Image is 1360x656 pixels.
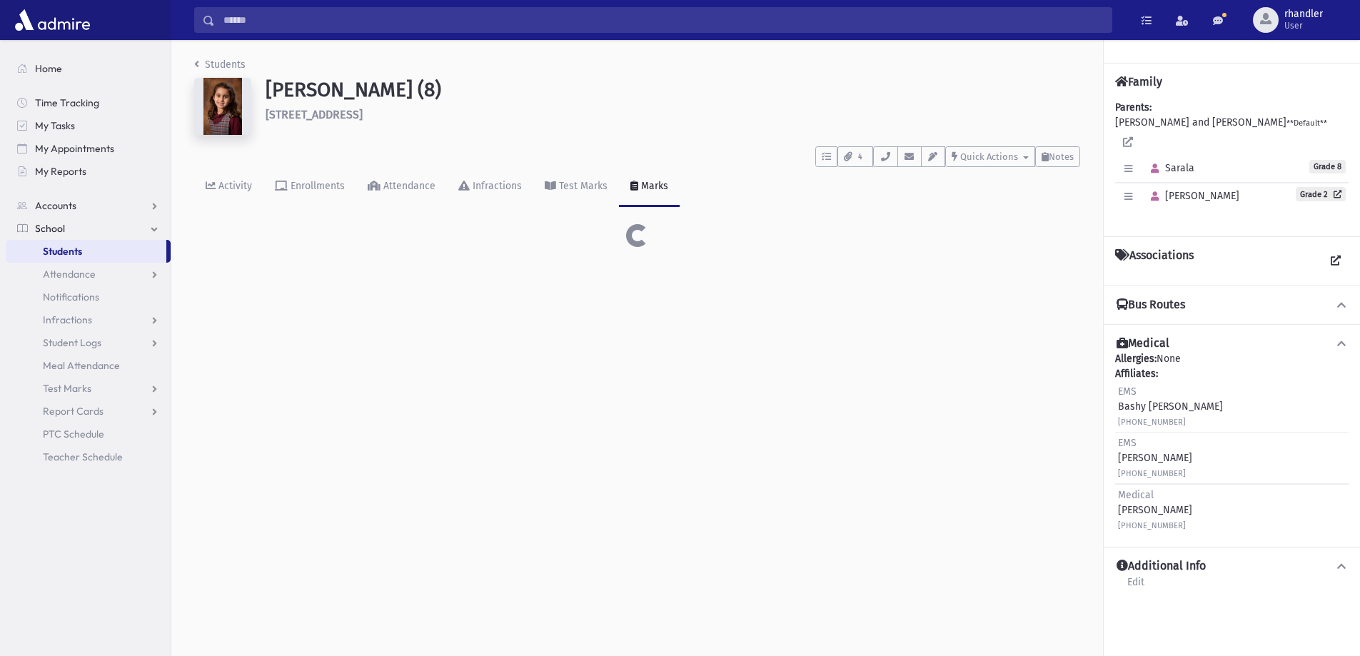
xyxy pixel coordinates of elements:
[1115,353,1157,365] b: Allergies:
[6,240,166,263] a: Students
[1118,384,1223,429] div: Bashy [PERSON_NAME]
[854,151,867,163] span: 4
[470,180,522,192] div: Infractions
[1118,488,1192,533] div: [PERSON_NAME]
[1118,435,1192,480] div: [PERSON_NAME]
[6,263,171,286] a: Attendance
[194,57,246,78] nav: breadcrumb
[266,78,1080,102] h1: [PERSON_NAME] (8)
[837,146,873,167] button: 4
[1049,151,1074,162] span: Notes
[1296,187,1346,201] a: Grade 2
[1118,521,1186,530] small: [PHONE_NUMBER]
[35,222,65,235] span: School
[1115,298,1349,313] button: Bus Routes
[6,400,171,423] a: Report Cards
[1115,75,1162,89] h4: Family
[1115,101,1152,113] b: Parents:
[1117,559,1206,574] h4: Additional Info
[215,7,1112,33] input: Search
[43,450,123,463] span: Teacher Schedule
[1284,9,1323,20] span: rhandler
[43,428,104,440] span: PTC Schedule
[6,286,171,308] a: Notifications
[6,160,171,183] a: My Reports
[1115,336,1349,351] button: Medical
[1035,146,1080,167] button: Notes
[6,308,171,331] a: Infractions
[447,167,533,207] a: Infractions
[533,167,619,207] a: Test Marks
[288,180,345,192] div: Enrollments
[1115,368,1158,380] b: Affiliates:
[6,445,171,468] a: Teacher Schedule
[1118,489,1154,501] span: Medical
[556,180,608,192] div: Test Marks
[43,382,91,395] span: Test Marks
[6,194,171,217] a: Accounts
[11,6,94,34] img: AdmirePro
[960,151,1018,162] span: Quick Actions
[1144,190,1239,202] span: [PERSON_NAME]
[43,336,101,349] span: Student Logs
[1117,298,1185,313] h4: Bus Routes
[216,180,252,192] div: Activity
[1284,20,1323,31] span: User
[638,180,668,192] div: Marks
[1118,469,1186,478] small: [PHONE_NUMBER]
[6,217,171,240] a: School
[35,165,86,178] span: My Reports
[194,59,246,71] a: Students
[6,354,171,377] a: Meal Attendance
[43,268,96,281] span: Attendance
[43,313,92,326] span: Infractions
[1115,248,1194,274] h4: Associations
[6,423,171,445] a: PTC Schedule
[35,119,75,132] span: My Tasks
[35,96,99,109] span: Time Tracking
[1323,248,1349,274] a: View all Associations
[6,377,171,400] a: Test Marks
[1115,351,1349,535] div: None
[1118,385,1137,398] span: EMS
[263,167,356,207] a: Enrollments
[6,331,171,354] a: Student Logs
[1117,336,1169,351] h4: Medical
[1144,162,1194,174] span: Sarala
[266,108,1080,121] h6: [STREET_ADDRESS]
[1127,574,1145,600] a: Edit
[6,91,171,114] a: Time Tracking
[43,245,82,258] span: Students
[6,114,171,137] a: My Tasks
[619,167,680,207] a: Marks
[35,62,62,75] span: Home
[35,142,114,155] span: My Appointments
[945,146,1035,167] button: Quick Actions
[1115,100,1349,225] div: [PERSON_NAME] and [PERSON_NAME]
[381,180,435,192] div: Attendance
[1118,437,1137,449] span: EMS
[194,167,263,207] a: Activity
[1115,559,1349,574] button: Additional Info
[43,291,99,303] span: Notifications
[43,405,104,418] span: Report Cards
[6,57,171,80] a: Home
[35,199,76,212] span: Accounts
[356,167,447,207] a: Attendance
[6,137,171,160] a: My Appointments
[1118,418,1186,427] small: [PHONE_NUMBER]
[43,359,120,372] span: Meal Attendance
[1309,160,1346,173] span: Grade 8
